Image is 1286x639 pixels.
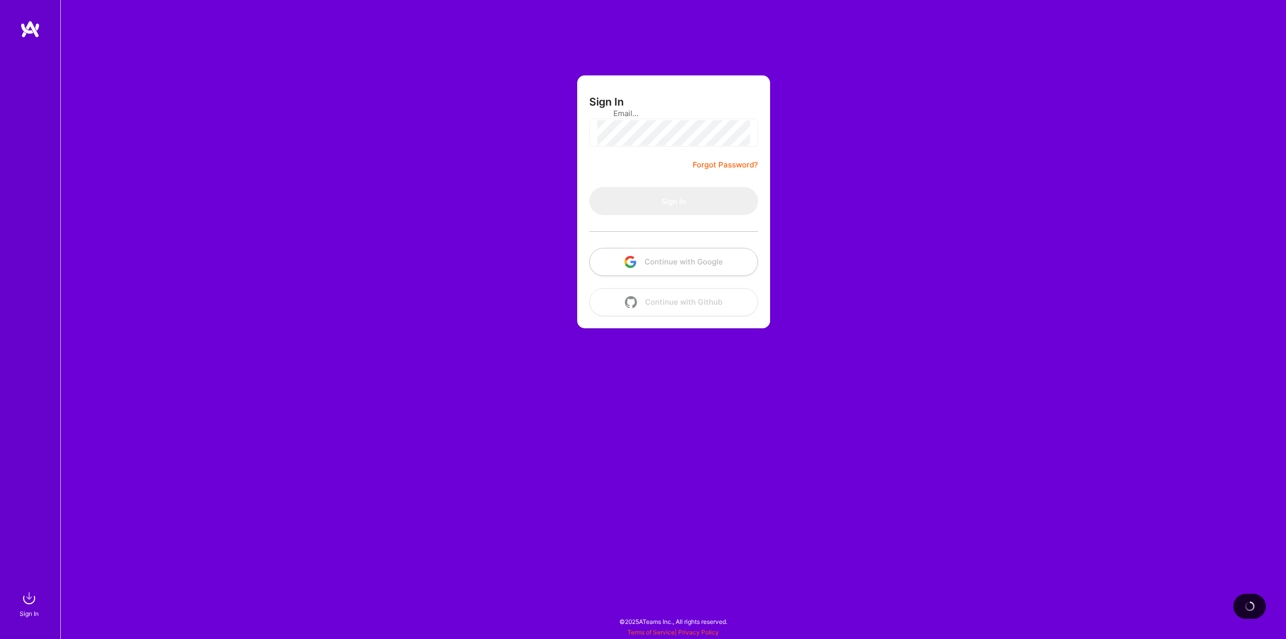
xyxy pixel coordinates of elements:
img: loading [1245,601,1255,611]
div: © 2025 ATeams Inc., All rights reserved. [60,609,1286,634]
input: Email... [613,101,734,126]
h3: Sign In [589,96,624,108]
img: icon [625,296,637,308]
button: Continue with Google [589,248,758,276]
img: sign in [19,588,39,608]
button: Sign In [589,187,758,215]
button: Continue with Github [589,288,758,316]
a: sign inSign In [21,588,39,619]
a: Terms of Service [627,628,675,636]
a: Forgot Password? [693,159,758,171]
a: Privacy Policy [678,628,719,636]
div: Sign In [20,608,39,619]
span: | [627,628,719,636]
img: logo [20,20,40,38]
img: icon [624,256,636,268]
